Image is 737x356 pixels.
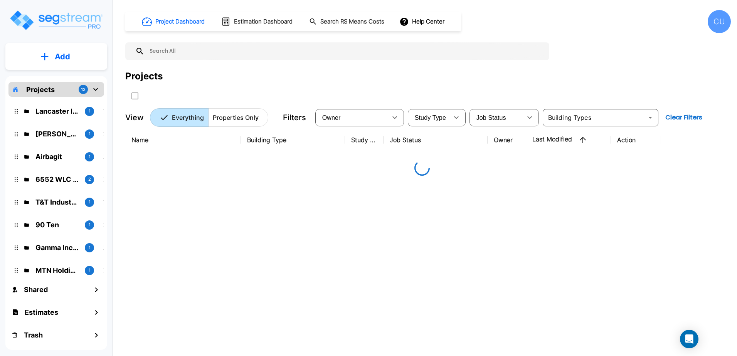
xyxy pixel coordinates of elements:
[9,9,103,31] img: Logo
[218,13,297,30] button: Estimation Dashboard
[127,88,143,104] button: SelectAll
[384,126,488,154] th: Job Status
[471,107,522,128] div: Select
[24,330,43,340] h1: Trash
[662,110,705,125] button: Clear Filters
[125,69,163,83] div: Projects
[125,126,241,154] th: Name
[5,45,107,68] button: Add
[35,197,79,207] p: T&T Industrial Partners
[35,129,79,139] p: Steve Carmadalian
[172,113,204,122] p: Everything
[526,126,611,154] th: Last Modified
[415,114,446,121] span: Study Type
[89,244,91,251] p: 1
[26,84,55,95] p: Projects
[24,284,48,295] h1: Shared
[234,17,293,26] h1: Estimation Dashboard
[35,242,79,253] p: Gamma Income
[89,222,91,228] p: 1
[322,114,341,121] span: Owner
[317,107,387,128] div: Select
[476,114,506,121] span: Job Status
[645,112,656,123] button: Open
[35,220,79,230] p: 90 Ten
[320,17,384,26] h1: Search RS Means Costs
[89,131,91,137] p: 1
[88,176,91,183] p: 2
[25,307,58,317] h1: Estimates
[35,106,79,116] p: Lancaster Industrial Partners
[213,113,259,122] p: Properties Only
[398,14,448,29] button: Help Center
[55,51,70,62] p: Add
[145,42,545,60] input: Search All
[89,108,91,114] p: 1
[488,126,526,154] th: Owner
[35,265,79,275] p: MTN Holdings
[345,126,384,154] th: Study Type
[283,112,306,123] p: Filters
[35,174,79,185] p: 6552 WLC LCC
[306,14,389,29] button: Search RS Means Costs
[150,108,268,127] div: Platform
[35,151,79,162] p: Airbagit
[81,86,86,93] p: 12
[680,330,698,348] div: Open Intercom Messenger
[155,17,205,26] h1: Project Dashboard
[89,199,91,205] p: 1
[89,267,91,274] p: 1
[409,107,449,128] div: Select
[125,112,144,123] p: View
[545,112,643,123] input: Building Types
[708,10,731,33] div: CU
[89,153,91,160] p: 1
[208,108,268,127] button: Properties Only
[611,126,661,154] th: Action
[150,108,209,127] button: Everything
[139,13,209,30] button: Project Dashboard
[241,126,345,154] th: Building Type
